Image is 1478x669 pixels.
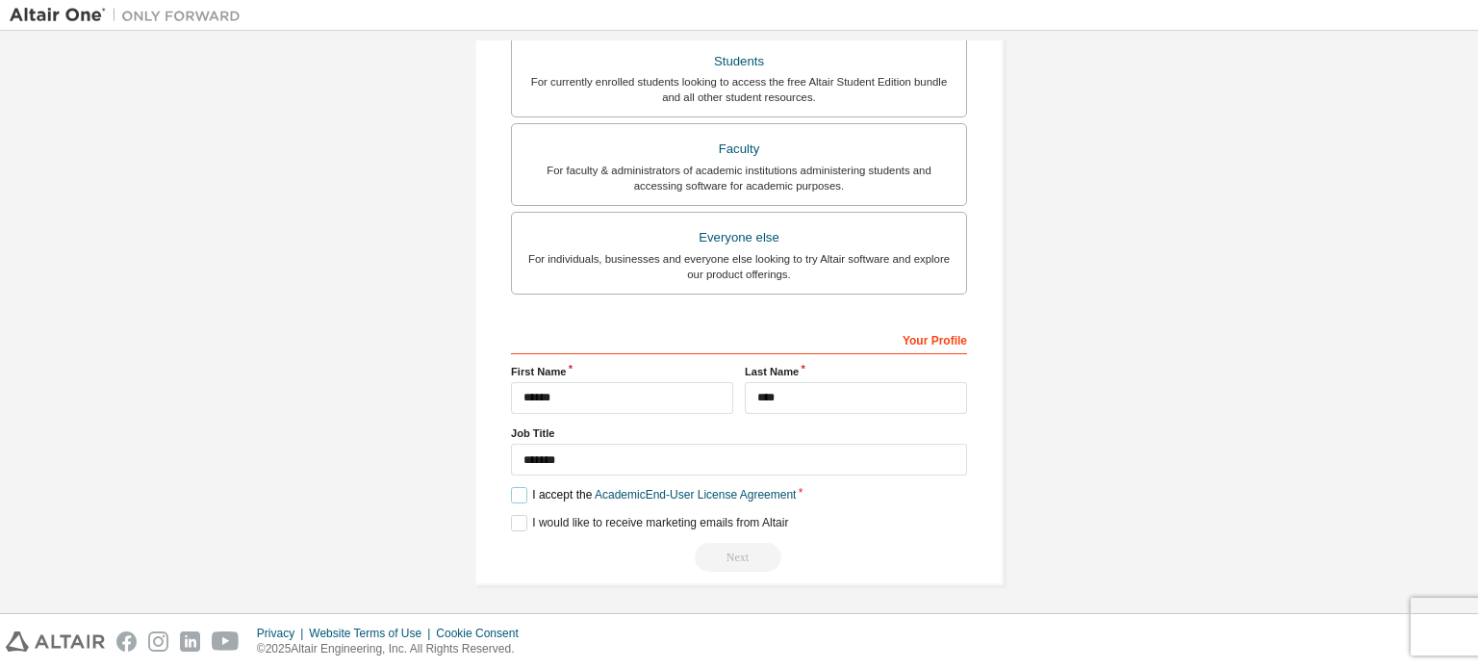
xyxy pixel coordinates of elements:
[116,631,137,652] img: facebook.svg
[523,136,955,163] div: Faculty
[212,631,240,652] img: youtube.svg
[523,251,955,282] div: For individuals, businesses and everyone else looking to try Altair software and explore our prod...
[523,224,955,251] div: Everyone else
[257,626,309,641] div: Privacy
[436,626,529,641] div: Cookie Consent
[511,364,733,379] label: First Name
[148,631,168,652] img: instagram.svg
[511,425,967,441] label: Job Title
[523,74,955,105] div: For currently enrolled students looking to access the free Altair Student Edition bundle and all ...
[511,515,788,531] label: I would like to receive marketing emails from Altair
[523,48,955,75] div: Students
[511,543,967,572] div: Email already exists
[10,6,250,25] img: Altair One
[511,487,796,503] label: I accept the
[180,631,200,652] img: linkedin.svg
[309,626,436,641] div: Website Terms of Use
[745,364,967,379] label: Last Name
[257,641,530,657] p: © 2025 Altair Engineering, Inc. All Rights Reserved.
[511,323,967,354] div: Your Profile
[6,631,105,652] img: altair_logo.svg
[595,488,796,502] a: Academic End-User License Agreement
[523,163,955,193] div: For faculty & administrators of academic institutions administering students and accessing softwa...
